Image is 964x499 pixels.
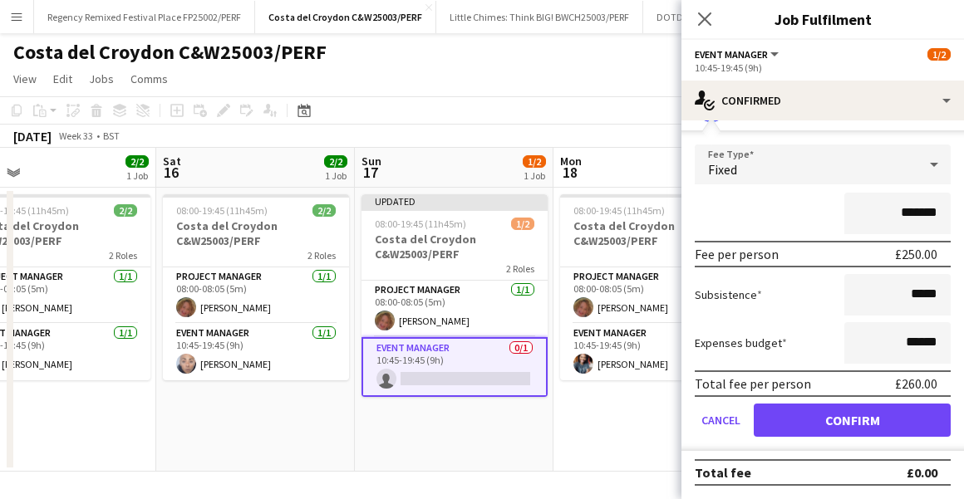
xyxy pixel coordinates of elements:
span: 2/2 [114,204,137,217]
app-card-role: Project Manager1/108:00-08:05 (5m)[PERSON_NAME] [163,267,349,324]
app-job-card: 08:00-19:45 (11h45m)2/2Costa del Croydon C&W25003/PERF2 RolesProject Manager1/108:00-08:05 (5m)[P... [560,194,746,380]
button: DOTD 2025 @ [GEOGRAPHIC_DATA] - MS25001/PERF [643,1,890,33]
div: £260.00 [895,375,937,392]
button: Cancel [695,404,747,437]
span: Event Manager [695,48,768,61]
div: £0.00 [907,464,937,481]
app-card-role: Event Manager1/110:45-19:45 (9h)[PERSON_NAME] [163,324,349,380]
span: Sun [361,154,381,169]
app-card-role: Project Manager1/108:00-08:05 (5m)[PERSON_NAME] [560,267,746,324]
span: 2/2 [324,155,347,168]
span: 2 Roles [109,249,137,262]
div: 1 Job [325,169,347,182]
h3: Costa del Croydon C&W25003/PERF [163,218,349,248]
app-job-card: 08:00-19:45 (11h45m)2/2Costa del Croydon C&W25003/PERF2 RolesProject Manager1/108:00-08:05 (5m)[P... [163,194,349,380]
span: 17 [359,163,381,182]
div: BST [103,130,120,142]
div: £250.00 [895,246,937,262]
button: Costa del Croydon C&W25003/PERF [255,1,436,33]
span: Week 33 [55,130,96,142]
button: Confirm [754,404,951,437]
div: Updated [361,194,548,208]
button: Regency Remixed Festival Place FP25002/PERF [34,1,255,33]
button: Event Manager [695,48,781,61]
h1: Costa del Croydon C&W25003/PERF [13,40,327,65]
span: 08:00-19:45 (11h45m) [375,218,466,230]
app-card-role: Project Manager1/108:00-08:05 (5m)[PERSON_NAME] [361,281,548,337]
div: Fee per person [695,246,779,262]
app-card-role: Event Manager0/110:45-19:45 (9h) [361,337,548,397]
span: 1/2 [927,48,951,61]
div: 1 Job [524,169,545,182]
span: 2 Roles [307,249,336,262]
span: Comms [130,71,168,86]
button: Little Chimes: Think BIG! BWCH25003/PERF [436,1,643,33]
div: 1 Job [126,169,148,182]
div: Total fee [695,464,751,481]
div: Total fee per person [695,375,811,392]
div: Confirmed [681,81,964,120]
span: Mon [560,154,582,169]
span: 1/2 [511,218,534,230]
span: Jobs [89,71,114,86]
a: Edit [47,68,79,90]
span: View [13,71,37,86]
span: 2 Roles [506,262,534,275]
span: 1/2 [523,155,546,168]
label: Subsistence [695,287,762,302]
span: 18 [558,163,582,182]
h3: Costa del Croydon C&W25003/PERF [361,232,548,262]
span: Edit [53,71,72,86]
span: 08:00-19:45 (11h45m) [573,204,665,217]
a: Comms [124,68,175,90]
span: 08:00-19:45 (11h45m) [176,204,268,217]
app-card-role: Event Manager1/110:45-19:45 (9h)[PERSON_NAME] [560,324,746,380]
span: 2/2 [312,204,336,217]
span: 16 [160,163,181,182]
div: 10:45-19:45 (9h) [695,61,951,74]
div: [DATE] [13,128,52,144]
span: 2/2 [125,155,149,168]
label: Expenses budget [695,335,787,350]
h3: Costa del Croydon C&W25003/PERF [560,218,746,248]
span: Fixed [708,161,737,178]
span: Sat [163,154,181,169]
h3: Job Fulfilment [681,8,964,30]
app-job-card: Updated08:00-19:45 (11h45m)1/2Costa del Croydon C&W25003/PERF2 RolesProject Manager1/108:00-08:05... [361,194,548,397]
a: Jobs [82,68,120,90]
a: View [7,68,43,90]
